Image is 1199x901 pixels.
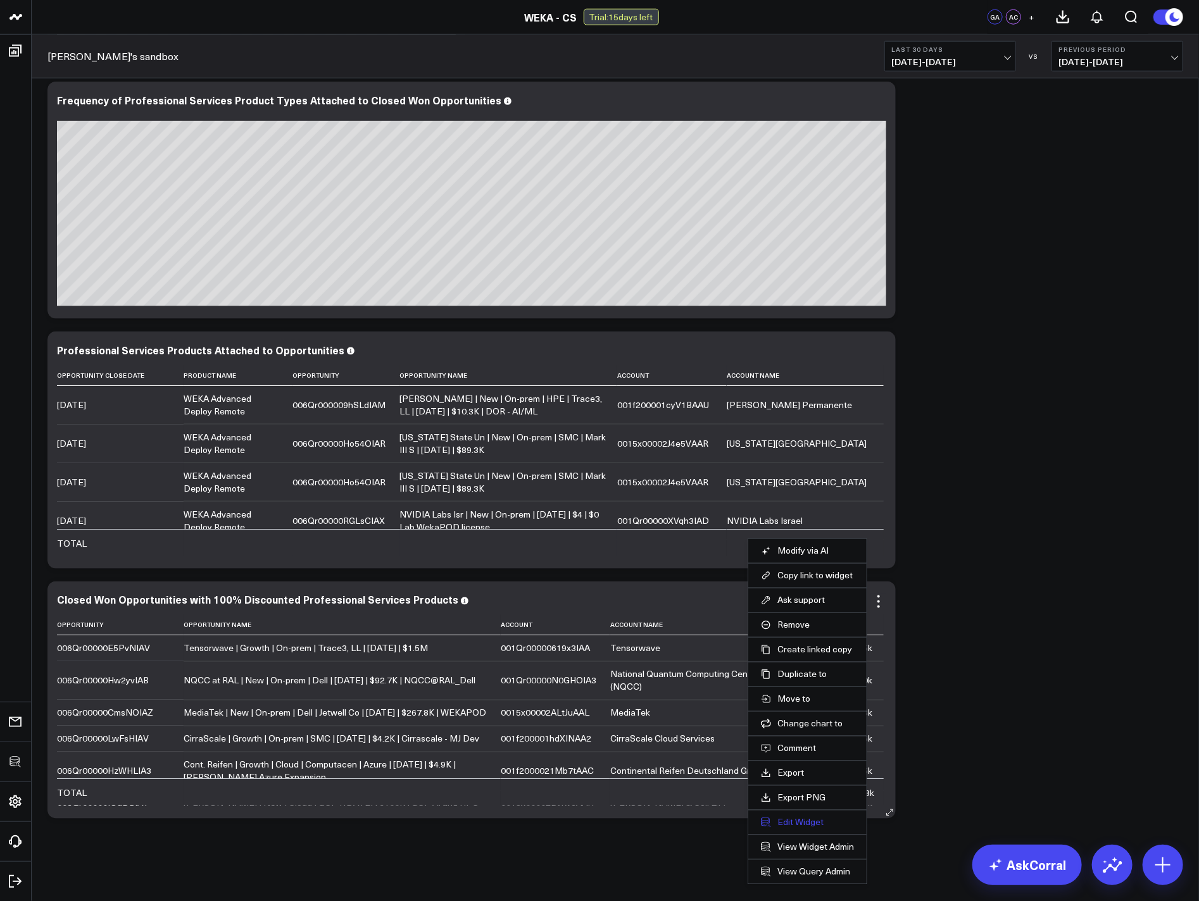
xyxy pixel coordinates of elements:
a: View Query Admin [761,866,854,878]
div: CirraScale Cloud Services [610,733,715,745]
th: Opportunity Name [184,615,501,636]
b: Previous Period [1058,46,1176,53]
div: WEKA Advanced Deploy Remote [184,469,281,495]
a: View Widget Admin [761,842,854,853]
div: Continental Reifen Deutschland GmbH [610,765,765,778]
div: 006Qr00000HzWHLIA3 [57,765,151,778]
div: AC [1006,9,1021,25]
div: VS [1022,53,1045,60]
div: GA [988,9,1003,25]
div: 006Qr00000Hw2yvIAB [57,674,149,687]
div: 006Qr000009hSLdIAM [292,399,386,411]
div: CirraScale | Growth | On-prem | SMC | [DATE] | $4.2K | Cirrascale - MJ Dev [184,733,479,745]
div: NQCC at RAL | New | On-prem | Dell | [DATE] | $92.7K | NQCC@RAL_Dell [184,674,475,687]
div: Professional Services Products Attached to Opportunities [57,343,344,357]
button: Comment [761,743,854,754]
button: Modify via AI [761,545,854,557]
button: Duplicate to [761,669,854,680]
div: WEKA Advanced Deploy Remote [184,508,281,533]
div: 006Qr00000RGLsCIAX [292,514,385,527]
div: 001f200001hdXINAA2 [501,733,591,745]
th: Account Name [610,615,777,636]
div: [US_STATE] State Un | New | On-prem | SMC | Mark III S | [DATE] | $89.3K [399,469,606,495]
div: [DATE] [57,399,86,411]
div: [DATE] [57,476,86,488]
th: Opportunity [57,615,184,636]
a: [PERSON_NAME]'s sandbox [47,49,179,63]
a: Export PNG [761,792,854,804]
button: Previous Period[DATE]-[DATE] [1051,41,1183,71]
div: [PERSON_NAME] | New | On-prem | HPE | Trace3, LL | [DATE] | $10.3K | DOR - AI/ML [399,392,606,418]
th: Account [501,615,610,636]
div: [US_STATE][GEOGRAPHIC_DATA] [727,476,867,488]
div: 006Qr00000CmsNOIAZ [57,707,153,719]
div: Tensorwave | Growth | On-prem | Trace3, LL | [DATE] | $1.5M [184,642,428,655]
div: Tensorwave [610,642,660,655]
div: 001Qr00000N0GHOIA3 [501,674,596,687]
div: [US_STATE][GEOGRAPHIC_DATA] [727,437,867,450]
a: Export [761,767,854,779]
div: Frequency of Professional Services Product Types Attached to Closed Won Opportunities [57,93,501,107]
div: 006Qr00000Ho54OIAR [292,476,386,488]
div: [DATE] [57,514,86,527]
div: MediaTek [610,707,650,719]
span: [DATE] - [DATE] [891,57,1009,67]
button: Create linked copy [761,644,854,656]
div: 0015x00002ALtJuAAL [501,707,589,719]
div: 0015x00002J4e5VAAR [617,476,708,488]
div: TOTAL [57,787,87,800]
div: [PERSON_NAME] Permanente [727,399,852,411]
div: NVIDIA Labs Israel [727,514,803,527]
div: 0015x00002J4e5VAAR [617,437,708,450]
div: [DATE] [57,437,86,450]
div: 006Qr00000Ho54OIAR [292,437,386,450]
th: Opportunity Name [399,365,617,386]
div: [US_STATE] State Un | New | On-prem | SMC | Mark III S | [DATE] | $89.3K [399,431,606,456]
button: Remove [761,619,854,631]
div: WEKA Advanced Deploy Remote [184,392,281,418]
button: Copy link to widget [761,570,854,581]
button: Ask support [761,595,854,606]
b: Last 30 Days [891,46,1009,53]
span: [DATE] - [DATE] [1058,57,1176,67]
div: 006Qr00000LwFsHIAV [57,733,149,745]
div: Closed Won Opportunities with 100% Discounted Professional Services Products [57,593,458,607]
button: + [1024,9,1039,25]
div: NVIDIA Labs Isr | New | On-prem | [DATE] | $4 | $0 Lab WekaPOD license [399,508,606,533]
div: 006Qr00000E5PvNIAV [57,642,150,655]
div: WEKA Advanced Deploy Remote [184,431,281,456]
th: Opportunity Close Date [57,365,184,386]
button: Edit Widget [761,817,854,828]
a: WEKA - CS [525,10,577,24]
div: MediaTek | New | On-prem | Dell | Jetwell Co | [DATE] | $267.8K | WEKAPOD [184,707,486,719]
button: Change chart to [761,718,854,730]
button: Last 30 Days[DATE]-[DATE] [884,41,1016,71]
div: Trial: 15 days left [584,9,659,25]
th: Product Name [184,365,292,386]
div: 001Qr00000619x3IAA [501,642,590,655]
span: + [1029,13,1035,22]
div: 001Qr00000XVqh3IAD [617,514,709,527]
div: National Quantum Computing Centre (NQCC) [610,668,766,693]
button: Move to [761,693,854,705]
div: TOTAL [57,537,87,550]
div: 001f2000021Mb7tAAC [501,765,594,778]
div: 001f200001cyV1BAAU [617,399,709,411]
th: Account [617,365,727,386]
a: AskCorral [972,845,1082,885]
th: Account Name [727,365,884,386]
div: Cont. Reifen | Growth | Cloud | Computacen | Azure | [DATE] | $4.9K | [PERSON_NAME] Azure Expansion [184,759,489,784]
th: Opportunity [292,365,399,386]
